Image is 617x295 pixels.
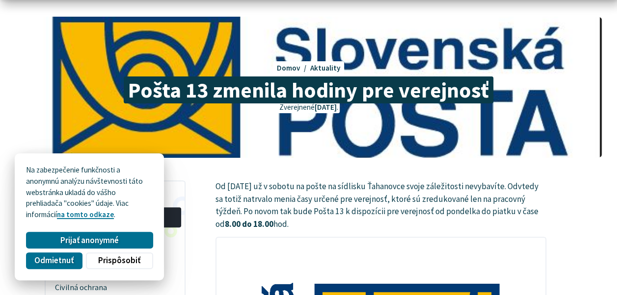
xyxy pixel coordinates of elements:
[315,102,337,112] span: [DATE]
[124,76,493,103] span: Pošta 13 zmenila hodiny pre verejnosť
[215,180,547,231] p: Od [DATE] už v sobotu na pošte na sídlisku Ťahanovce svoje záležitosti nevybavíte. Odvtedy sa tot...
[276,63,310,73] a: Domov
[26,165,153,221] p: Na zabezpečenie funkčnosti a anonymnú analýzu návštevnosti táto webstránka ukladá do vášho prehli...
[98,255,140,266] span: Prispôsobiť
[86,252,153,269] button: Prispôsobiť
[34,255,74,266] span: Odmietnuť
[57,210,114,219] a: na tomto odkaze
[225,219,273,229] strong: 8.00 do 18.00
[277,102,339,113] p: Zverejnené .
[60,235,119,246] span: Prijať anonymné
[310,63,341,73] a: Aktuality
[276,63,300,73] span: Domov
[26,232,153,248] button: Prijať anonymné
[26,252,82,269] button: Odmietnuť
